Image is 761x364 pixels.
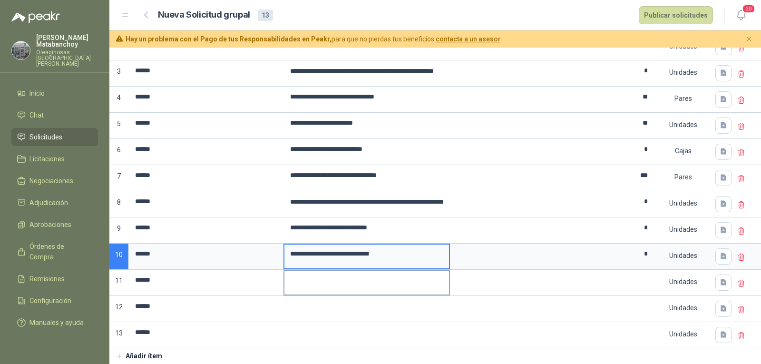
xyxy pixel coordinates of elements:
span: Licitaciones [29,154,65,164]
a: Manuales y ayuda [11,314,98,332]
div: 13 [258,10,273,21]
h2: Nueva Solicitud grupal [158,8,250,22]
span: Aprobaciones [29,219,71,230]
b: Hay un problema con el Pago de tus Responsabilidades en Peakr, [126,35,332,43]
p: 9 [109,217,128,244]
span: 20 [742,4,755,13]
div: Pares [655,166,711,188]
span: Órdenes de Compra [29,241,89,262]
span: para que no pierdas tus beneficios [126,34,501,44]
div: Unidades [655,323,711,345]
img: Logo peakr [11,11,60,23]
a: Adjudicación [11,194,98,212]
p: Oleaginosas [GEOGRAPHIC_DATA][PERSON_NAME] [36,49,98,67]
div: Unidades [655,114,711,136]
div: Unidades [655,192,711,214]
a: contacta a un asesor [436,35,501,43]
div: Pares [655,88,711,109]
button: 20 [732,7,750,24]
p: 3 [109,60,128,87]
span: Inicio [29,88,45,98]
a: Solicitudes [11,128,98,146]
img: Company Logo [12,41,30,59]
div: Unidades [655,61,711,83]
button: Publicar solicitudes [639,6,713,24]
span: Negociaciones [29,176,73,186]
p: 11 [109,270,128,296]
p: 10 [109,244,128,270]
span: Chat [29,110,44,120]
div: Unidades [655,245,711,266]
p: [PERSON_NAME] Matabanchoy [36,34,98,48]
span: Configuración [29,295,71,306]
span: Remisiones [29,274,65,284]
span: Manuales y ayuda [29,317,84,328]
a: Negociaciones [11,172,98,190]
a: Licitaciones [11,150,98,168]
span: Solicitudes [29,132,62,142]
p: 8 [109,191,128,217]
a: Remisiones [11,270,98,288]
a: Aprobaciones [11,216,98,234]
div: Unidades [655,297,711,319]
div: Cajas [655,140,711,162]
div: Unidades [655,218,711,240]
a: Órdenes de Compra [11,237,98,266]
button: Cerrar [743,33,755,45]
div: Unidades [655,271,711,293]
a: Configuración [11,292,98,310]
p: 7 [109,165,128,191]
a: Chat [11,106,98,124]
p: 12 [109,296,128,322]
a: Inicio [11,84,98,102]
p: 13 [109,322,128,348]
span: Adjudicación [29,197,68,208]
p: 5 [109,113,128,139]
p: 6 [109,139,128,165]
p: 4 [109,87,128,113]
